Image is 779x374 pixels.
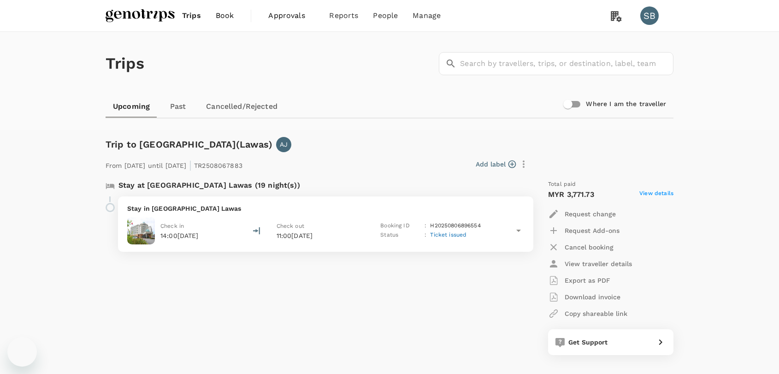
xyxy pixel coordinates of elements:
[329,10,358,21] span: Reports
[157,95,199,118] a: Past
[565,309,627,318] p: Copy shareable link
[586,99,666,109] h6: Where I am the traveller
[565,243,614,252] p: Cancel booking
[548,272,610,289] button: Export as PDF
[548,239,614,255] button: Cancel booking
[565,226,620,235] p: Request Add-ons
[280,140,288,149] p: AJ
[106,32,144,95] h1: Trips
[548,206,616,222] button: Request change
[160,231,199,240] p: 14:00[DATE]
[565,276,610,285] p: Export as PDF
[548,180,576,189] span: Total paid
[565,292,620,302] p: Download invoice
[460,52,673,75] input: Search by travellers, trips, or destination, label, team
[216,10,234,21] span: Book
[277,223,304,229] span: Check out
[565,209,616,219] p: Request change
[127,217,155,244] img: Hotel Seri Malaysia Lawas
[425,231,426,240] p: :
[182,10,201,21] span: Trips
[106,95,157,118] a: Upcoming
[106,137,272,152] h6: Trip to [GEOGRAPHIC_DATA](Lawas)
[430,221,480,231] p: H20250806896554
[380,221,421,231] p: Booking ID
[548,289,620,305] button: Download invoice
[106,6,175,26] img: Genotrips - ALL
[548,305,627,322] button: Copy shareable link
[639,189,673,200] span: View details
[413,10,441,21] span: Manage
[160,223,184,229] span: Check in
[199,95,285,118] a: Cancelled/Rejected
[7,337,37,367] iframe: Button to launch messaging window
[373,10,398,21] span: People
[640,6,659,25] div: SB
[548,255,632,272] button: View traveller details
[127,204,524,213] p: Stay in [GEOGRAPHIC_DATA] Lawas
[277,231,364,240] p: 11:00[DATE]
[189,159,192,172] span: |
[568,338,608,346] span: Get Support
[548,189,594,200] p: MYR 3,771.73
[476,160,516,169] button: Add label
[430,232,466,238] span: Ticket issued
[565,259,632,268] p: View traveller details
[118,180,300,191] p: Stay at [GEOGRAPHIC_DATA] Lawas (19 night(s))
[268,10,314,21] span: Approvals
[425,221,426,231] p: :
[548,222,620,239] button: Request Add-ons
[106,156,242,172] p: From [DATE] until [DATE] TR2508067883
[380,231,421,240] p: Status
